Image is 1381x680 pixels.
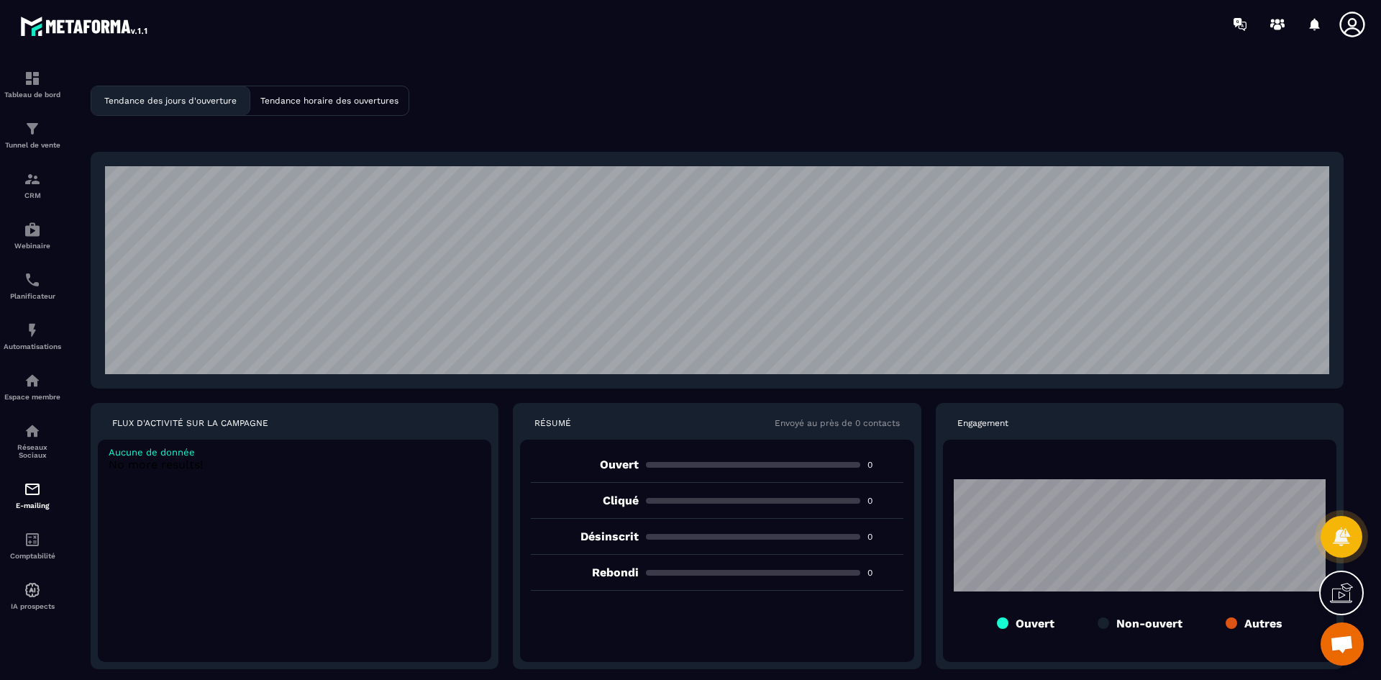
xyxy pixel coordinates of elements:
[4,502,61,509] p: E-mailing
[867,567,903,579] p: 0
[4,343,61,350] p: Automatisations
[104,96,237,106] p: Tendance des jours d'ouverture
[4,260,61,311] a: schedulerschedulerPlanificateur
[109,447,480,458] p: Aucune de donnée
[24,221,41,238] img: automations
[4,210,61,260] a: automationsautomationsWebinaire
[4,91,61,99] p: Tableau de bord
[957,417,1008,429] p: Engagement
[112,417,268,429] p: FLUX D'ACTIVITÉ SUR LA CAMPAGNE
[867,531,903,543] p: 0
[1244,617,1282,630] p: Autres
[260,96,398,106] p: Tendance horaire des ouvertures
[4,443,61,459] p: Réseaux Sociaux
[4,141,61,149] p: Tunnel de vente
[531,494,638,507] p: Cliqué
[534,417,571,429] p: RÉSUMÉ
[24,70,41,87] img: formation
[4,292,61,300] p: Planificateur
[4,393,61,401] p: Espace membre
[4,602,61,610] p: IA prospects
[20,13,150,39] img: logo
[531,458,638,471] p: Ouvert
[867,459,903,471] p: 0
[24,322,41,339] img: automations
[4,191,61,199] p: CRM
[1321,622,1364,666] a: Ouvrir le chat
[1116,617,1182,630] p: Non-ouvert
[24,531,41,548] img: accountant
[4,361,61,412] a: automationsautomationsEspace membre
[4,412,61,470] a: social-networksocial-networkRéseaux Sociaux
[775,417,900,429] p: Envoyé au près de 0 contacts
[1016,617,1054,630] p: Ouvert
[4,59,61,109] a: formationformationTableau de bord
[531,566,638,579] p: Rebondi
[867,495,903,507] p: 0
[24,481,41,498] img: email
[4,520,61,571] a: accountantaccountantComptabilité
[4,242,61,250] p: Webinaire
[4,470,61,520] a: emailemailE-mailing
[24,271,41,289] img: scheduler
[4,160,61,210] a: formationformationCRM
[4,552,61,560] p: Comptabilité
[24,120,41,137] img: formation
[4,311,61,361] a: automationsautomationsAutomatisations
[4,109,61,160] a: formationformationTunnel de vente
[24,171,41,188] img: formation
[531,530,638,543] p: Désinscrit
[24,422,41,440] img: social-network
[24,581,41,599] img: automations
[24,372,41,389] img: automations
[109,458,203,471] span: No more results!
